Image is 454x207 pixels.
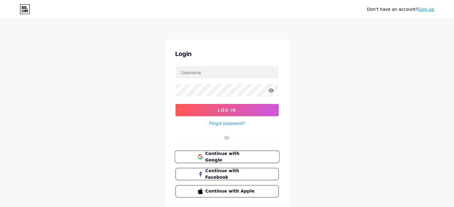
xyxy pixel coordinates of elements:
button: Log In [176,104,279,116]
button: Continue with Facebook [176,168,279,180]
div: Don't have an account? [367,6,434,13]
span: Continue with Apple [205,188,256,194]
a: Forgot password? [209,120,245,126]
input: Username [176,66,278,78]
div: Or [225,134,230,141]
div: Login [176,49,279,58]
span: Log In [218,107,236,113]
span: Continue with Google [205,150,256,164]
span: Continue with Facebook [205,168,256,181]
button: Continue with Apple [176,185,279,197]
button: Continue with Google [175,151,279,163]
a: Sign up [418,7,434,12]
